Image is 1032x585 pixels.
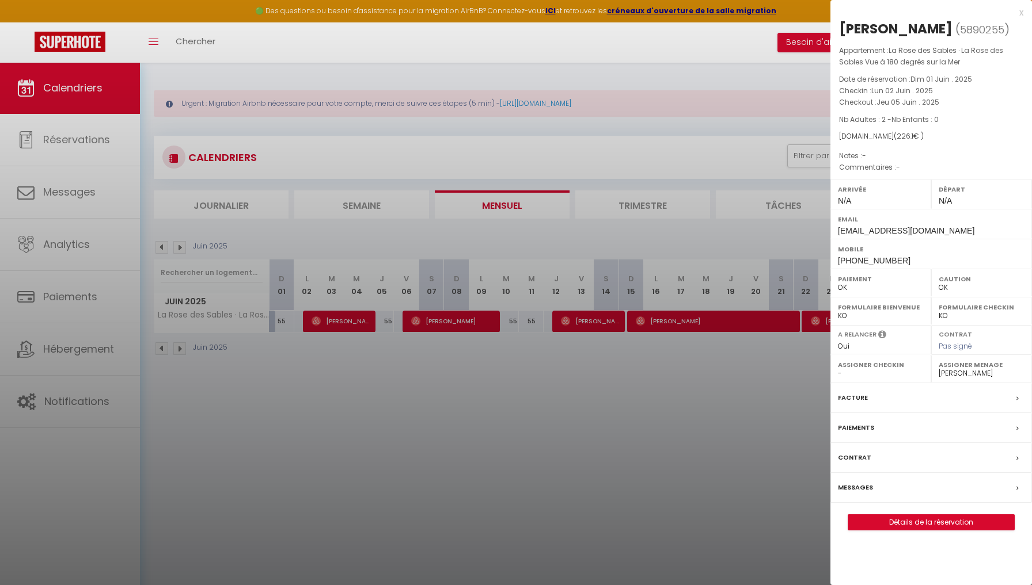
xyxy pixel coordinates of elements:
span: [EMAIL_ADDRESS][DOMAIN_NAME] [838,226,974,235]
label: Caution [939,273,1025,285]
div: [PERSON_NAME] [839,20,953,38]
span: La Rose des Sables · La Rose des Sables Vue à 180 degrés sur la Mer [839,45,1003,67]
p: Date de réservation : [839,74,1023,85]
span: [PHONE_NUMBER] [838,256,910,265]
span: Dim 01 Juin . 2025 [910,74,972,84]
span: ( € ) [894,131,924,141]
span: - [862,151,866,160]
p: Appartement : [839,45,1023,68]
span: 226.1 [897,131,913,141]
p: Commentaires : [839,162,1023,173]
a: Détails de la réservation [848,515,1014,530]
div: [DOMAIN_NAME] [839,131,1023,142]
label: Paiements [838,422,874,434]
label: A relancer [838,330,877,339]
span: 5890255 [960,22,1004,37]
label: Paiement [838,273,924,285]
p: Notes : [839,150,1023,162]
i: Sélectionner OUI si vous souhaiter envoyer les séquences de messages post-checkout [878,330,886,342]
span: - [896,162,900,172]
span: Nb Enfants : 0 [891,114,939,124]
label: Mobile [838,243,1025,255]
label: Facture [838,392,868,404]
p: Checkin : [839,85,1023,97]
span: Jeu 05 Juin . 2025 [877,97,939,107]
label: Formulaire Checkin [939,301,1025,313]
span: Nb Adultes : 2 - [839,114,939,124]
label: Formulaire Bienvenue [838,301,924,313]
button: Détails de la réservation [848,514,1015,530]
label: Contrat [939,330,972,337]
p: Checkout : [839,97,1023,108]
label: Email [838,213,1025,225]
label: Assigner Menage [939,359,1025,370]
span: Pas signé [939,341,972,351]
span: ( ) [955,21,1010,37]
div: x [830,6,1023,20]
button: Ouvrir le widget de chat LiveChat [9,5,44,39]
span: Lun 02 Juin . 2025 [871,86,933,95]
label: Contrat [838,452,871,464]
span: N/A [939,196,952,205]
label: Assigner Checkin [838,359,924,370]
label: Messages [838,481,873,494]
span: N/A [838,196,851,205]
label: Départ [939,183,1025,195]
label: Arrivée [838,183,924,195]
